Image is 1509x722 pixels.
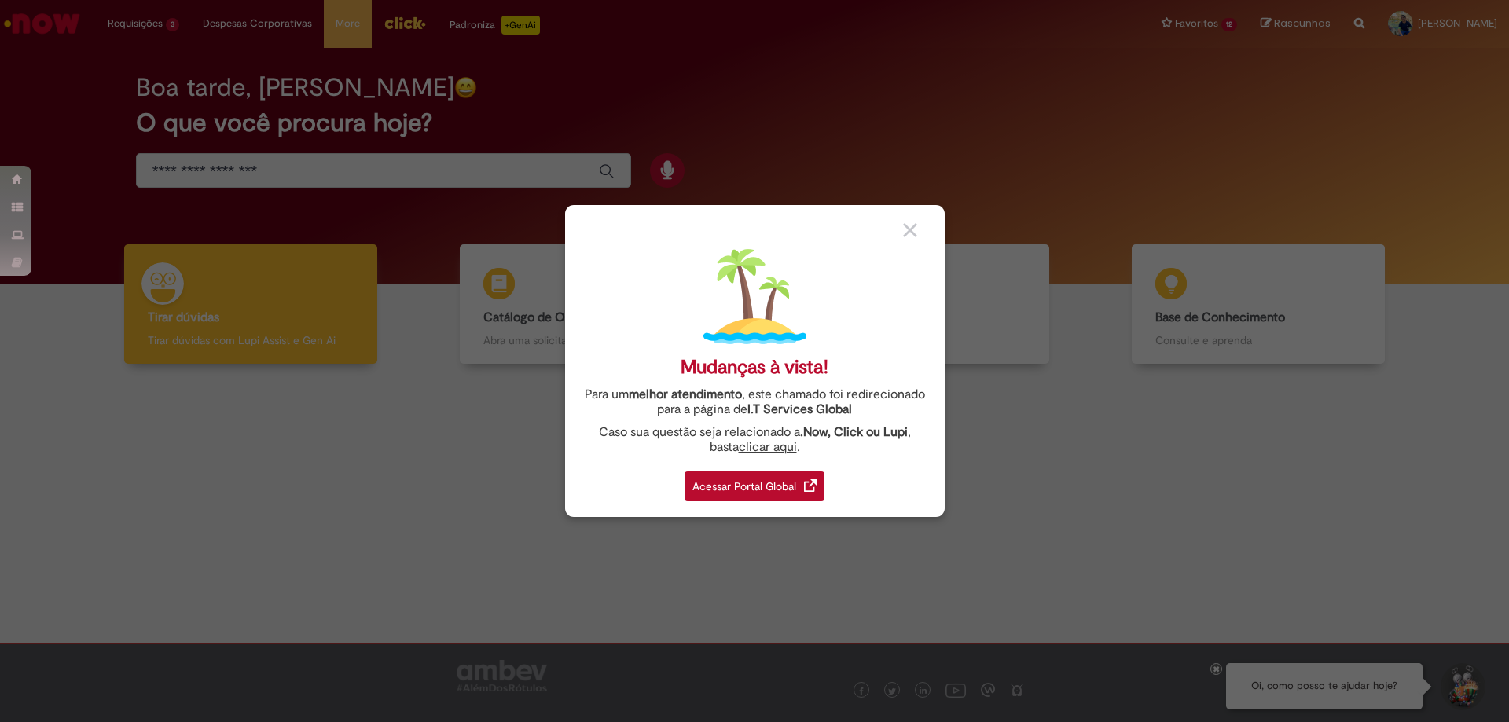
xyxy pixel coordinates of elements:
img: close_button_grey.png [903,223,917,237]
a: clicar aqui [739,431,797,455]
a: Acessar Portal Global [685,463,824,501]
a: I.T Services Global [747,393,852,417]
strong: melhor atendimento [629,387,742,402]
img: redirect_link.png [804,479,817,492]
div: Mudanças à vista! [681,356,828,379]
img: island.png [703,245,806,348]
strong: .Now, Click ou Lupi [800,424,908,440]
div: Caso sua questão seja relacionado a , basta . [577,425,933,455]
div: Para um , este chamado foi redirecionado para a página de [577,387,933,417]
div: Acessar Portal Global [685,471,824,501]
